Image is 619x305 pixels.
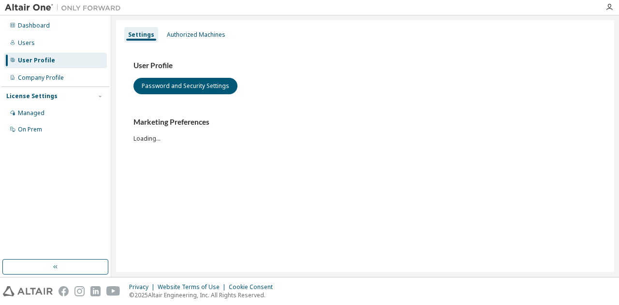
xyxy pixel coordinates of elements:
[3,286,53,296] img: altair_logo.svg
[74,286,85,296] img: instagram.svg
[18,22,50,29] div: Dashboard
[133,78,237,94] button: Password and Security Settings
[128,31,154,39] div: Settings
[6,92,58,100] div: License Settings
[18,74,64,82] div: Company Profile
[158,283,229,291] div: Website Terms of Use
[18,109,44,117] div: Managed
[18,57,55,64] div: User Profile
[59,286,69,296] img: facebook.svg
[133,117,597,142] div: Loading...
[90,286,101,296] img: linkedin.svg
[106,286,120,296] img: youtube.svg
[129,291,279,299] p: © 2025 Altair Engineering, Inc. All Rights Reserved.
[133,117,597,127] h3: Marketing Preferences
[167,31,225,39] div: Authorized Machines
[133,61,597,71] h3: User Profile
[229,283,279,291] div: Cookie Consent
[18,126,42,133] div: On Prem
[5,3,126,13] img: Altair One
[18,39,35,47] div: Users
[129,283,158,291] div: Privacy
